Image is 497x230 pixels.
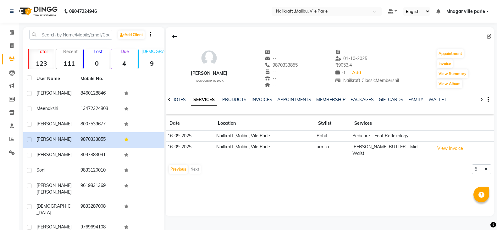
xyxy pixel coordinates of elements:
[437,79,462,88] button: View Album
[113,49,137,54] p: Due
[36,167,45,173] span: Soni
[77,101,121,117] td: 13472324803
[265,62,298,68] span: 9870333855
[314,116,351,131] th: Stylist
[335,56,367,61] span: 01-10-2025
[265,56,277,61] span: --
[77,72,121,86] th: Mobile No.
[408,97,423,102] a: FAMILY
[36,152,72,157] span: [PERSON_NAME]
[77,199,121,220] td: 9833287008
[31,49,54,54] p: Total
[379,97,403,102] a: GIFTCARDS
[351,68,362,77] a: Add
[36,121,72,127] span: [PERSON_NAME]
[265,82,277,88] span: --
[141,49,165,54] p: [DEMOGRAPHIC_DATA]
[36,90,72,96] span: [PERSON_NAME]
[77,148,121,163] td: 8097883091
[314,141,351,159] td: urmila
[437,49,464,58] button: Appointment
[36,203,71,216] span: [DEMOGRAPHIC_DATA]
[428,97,446,102] a: WALLET
[335,62,338,68] span: ₹
[446,8,485,15] span: Mnagar ville parle
[77,132,121,148] td: 9870333855
[251,97,272,102] a: INVOICES
[265,69,277,74] span: --
[59,49,82,54] p: Recent
[36,106,58,111] span: meenakshi
[335,49,347,55] span: --
[172,97,186,102] a: NOTES
[437,69,468,78] button: View Summary
[168,30,181,42] div: Back to Client
[471,205,491,224] iframe: chat widget
[351,141,432,159] td: [PERSON_NAME] BUTTER - Mid Waist
[191,70,227,77] div: [PERSON_NAME]
[77,117,121,132] td: 8007539677
[166,131,214,142] td: 16-09-2025
[214,131,314,142] td: Nailkraft ,Malibu, Vile Parle
[316,97,345,102] a: MEMBERSHIP
[222,97,246,102] a: PRODUCTS
[139,59,165,67] strong: 9
[36,189,72,195] span: [PERSON_NAME]
[214,141,314,159] td: Nailkraft ,Malibu, Vile Parle
[77,178,121,199] td: 9619831369
[265,75,277,81] span: --
[191,94,217,106] a: SERVICES
[351,131,432,142] td: Pedicure - Foot Reflexology
[265,49,277,55] span: --
[118,30,145,39] a: Add Client
[200,49,218,68] img: avatar
[277,97,311,102] a: APPOINTMENTS
[335,78,399,83] span: Nailkraft ClassicMembershil
[36,183,72,188] span: [PERSON_NAME]
[166,141,214,159] td: 16-09-2025
[169,165,188,174] button: Previous
[434,144,466,153] button: View Invoice
[437,59,453,68] button: Invoice
[77,86,121,101] td: 8460128846
[347,69,349,76] span: |
[69,3,97,20] b: 08047224946
[86,49,110,54] p: Lost
[111,59,137,67] strong: 4
[166,116,214,131] th: Date
[33,72,77,86] th: User Name
[84,59,110,67] strong: 0
[29,59,54,67] strong: 123
[335,70,345,75] span: 0
[351,116,432,131] th: Services
[335,62,352,68] span: 9053.4
[351,97,374,102] a: PACKAGES
[314,131,351,142] td: Rohit
[77,163,121,178] td: 9833120010
[214,116,314,131] th: Location
[56,59,82,67] strong: 111
[196,79,224,82] span: [DEMOGRAPHIC_DATA]
[16,3,59,20] img: logo
[29,30,112,40] input: Search by Name/Mobile/Email/Code
[36,136,72,142] span: [PERSON_NAME]
[36,224,72,230] span: [PERSON_NAME]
